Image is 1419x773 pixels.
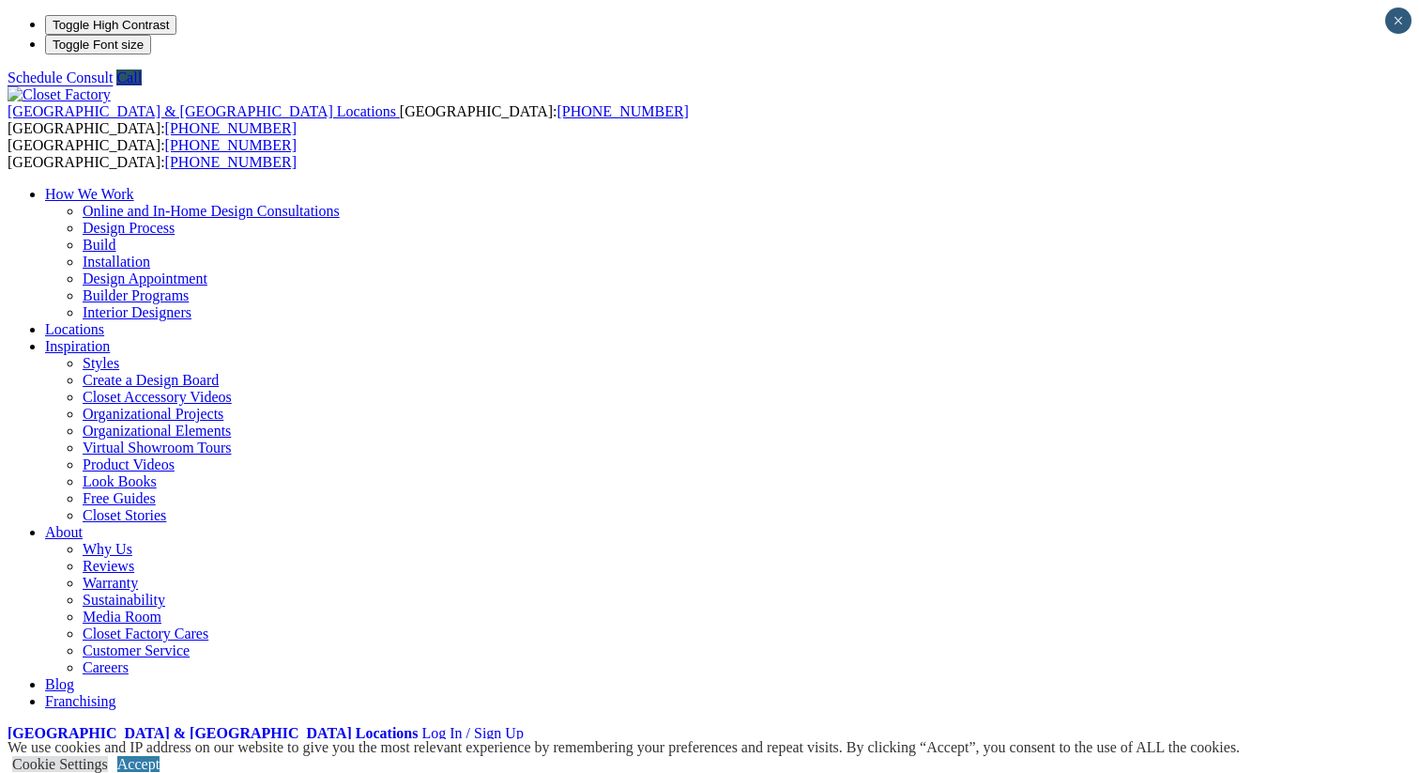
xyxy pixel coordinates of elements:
a: Virtual Showroom Tours [83,440,232,456]
span: Toggle Font size [53,38,144,52]
a: [GEOGRAPHIC_DATA] & [GEOGRAPHIC_DATA] Locations [8,103,400,119]
a: Closet Stories [83,507,166,523]
a: Locations [45,321,104,337]
a: Schedule Consult [8,70,113,85]
a: Product Videos [83,456,175,472]
a: How We Work [45,186,134,202]
a: Interior Designers [83,304,191,320]
a: Organizational Projects [83,406,223,422]
a: Styles [83,355,119,371]
button: Toggle High Contrast [45,15,176,35]
a: Installation [83,254,150,270]
a: Create a Design Board [83,372,219,388]
a: Closet Accessory Videos [83,389,232,405]
a: Design Appointment [83,271,207,286]
a: Closet Factory Cares [83,626,208,642]
a: Free Guides [83,490,156,506]
button: Close [1385,8,1411,34]
a: Media Room [83,609,161,625]
a: Look Books [83,473,157,489]
div: We use cookies and IP address on our website to give you the most relevant experience by remember... [8,739,1240,756]
a: Online and In-Home Design Consultations [83,203,340,219]
a: Call [116,70,142,85]
a: Franchising [45,693,116,709]
a: Sustainability [83,592,165,608]
a: [PHONE_NUMBER] [165,154,297,170]
a: Blog [45,676,74,692]
button: Toggle Font size [45,35,151,54]
span: [GEOGRAPHIC_DATA]: [GEOGRAPHIC_DATA]: [8,103,689,136]
a: Build [83,237,116,253]
a: Cookie Settings [12,756,108,772]
a: Warranty [83,575,138,591]
a: [PHONE_NUMBER] [165,137,297,153]
a: Inspiration [45,338,110,354]
a: Design Process [83,220,175,236]
a: Accept [117,756,160,772]
a: Why Us [83,541,132,557]
a: [PHONE_NUMBER] [557,103,688,119]
img: Closet Factory [8,86,111,103]
a: Customer Service [83,642,190,658]
span: Toggle High Contrast [53,18,169,32]
span: [GEOGRAPHIC_DATA]: [GEOGRAPHIC_DATA]: [8,137,297,170]
a: Reviews [83,558,134,574]
a: About [45,524,83,540]
a: Log In / Sign Up [421,725,523,741]
a: Careers [83,659,129,675]
a: [GEOGRAPHIC_DATA] & [GEOGRAPHIC_DATA] Locations [8,725,418,741]
a: [PHONE_NUMBER] [165,120,297,136]
span: [GEOGRAPHIC_DATA] & [GEOGRAPHIC_DATA] Locations [8,103,396,119]
a: Organizational Elements [83,423,231,439]
a: Builder Programs [83,287,189,303]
